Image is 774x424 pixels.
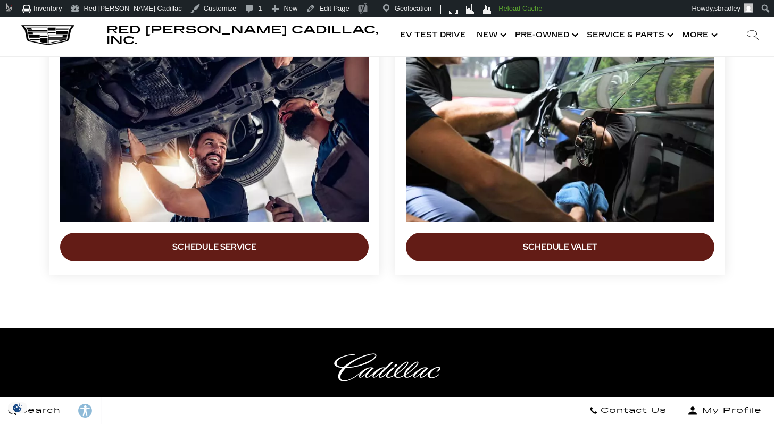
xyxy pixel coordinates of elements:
[677,14,721,56] button: More
[598,403,667,418] span: Contact Us
[471,14,510,56] a: New
[406,233,714,261] a: Schedule Valet
[60,233,369,261] a: Schedule Service
[714,4,740,12] span: sbradley
[437,2,495,16] img: Visitors over 48 hours. Click for more Clicky Site Stats.
[498,4,542,12] strong: Reload Cache
[698,403,762,418] span: My Profile
[675,397,774,424] button: Open user profile menu
[581,397,675,424] a: Contact Us
[44,353,730,381] a: Cadillac Light Heritage Logo
[5,402,30,413] section: Click to Open Cookie Consent Modal
[5,402,30,413] img: Opt-Out Icon
[21,25,74,45] img: Cadillac Dark Logo with Cadillac White Text
[395,14,471,56] a: EV Test Drive
[406,19,714,222] img: Schedule Valet
[106,23,378,47] span: Red [PERSON_NAME] Cadillac, Inc.
[581,14,677,56] a: Service & Parts
[106,24,384,46] a: Red [PERSON_NAME] Cadillac, Inc.
[60,19,369,222] img: Schedule Service
[510,14,581,56] a: Pre-Owned
[16,403,61,418] span: Search
[334,353,440,381] img: Cadillac Light Heritage Logo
